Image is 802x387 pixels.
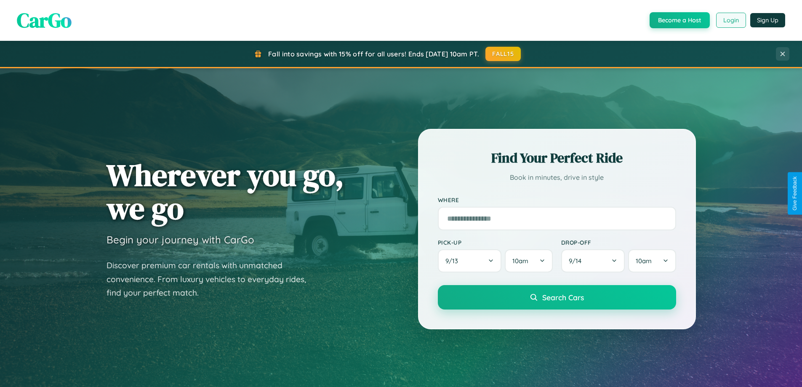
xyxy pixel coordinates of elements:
[438,149,676,167] h2: Find Your Perfect Ride
[107,233,254,246] h3: Begin your journey with CarGo
[438,285,676,310] button: Search Cars
[438,171,676,184] p: Book in minutes, drive in style
[438,196,676,203] label: Where
[438,249,502,272] button: 9/13
[17,6,72,34] span: CarGo
[569,257,586,265] span: 9 / 14
[268,50,479,58] span: Fall into savings with 15% off for all users! Ends [DATE] 10am PT.
[107,259,317,300] p: Discover premium car rentals with unmatched convenience. From luxury vehicles to everyday rides, ...
[750,13,785,27] button: Sign Up
[628,249,676,272] button: 10am
[438,239,553,246] label: Pick-up
[636,257,652,265] span: 10am
[561,239,676,246] label: Drop-off
[716,13,746,28] button: Login
[512,257,528,265] span: 10am
[485,47,521,61] button: FALL15
[542,293,584,302] span: Search Cars
[107,158,344,225] h1: Wherever you go, we go
[792,176,798,211] div: Give Feedback
[445,257,462,265] span: 9 / 13
[505,249,552,272] button: 10am
[650,12,710,28] button: Become a Host
[561,249,625,272] button: 9/14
